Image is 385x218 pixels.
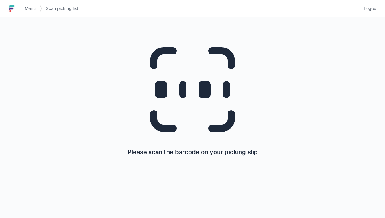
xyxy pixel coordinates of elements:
span: Scan picking list [46,5,78,12]
a: Menu [21,3,39,14]
a: Logout [360,3,378,14]
span: Menu [25,5,36,12]
img: logo-small.jpg [7,4,16,13]
a: Scan picking list [42,3,82,14]
p: Please scan the barcode on your picking slip [128,148,258,156]
img: svg> [39,1,42,16]
span: Logout [364,5,378,12]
